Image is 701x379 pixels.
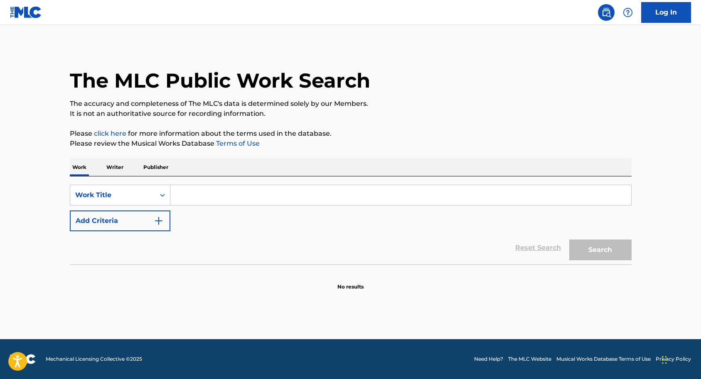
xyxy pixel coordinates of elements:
[141,159,171,176] p: Publisher
[641,2,691,23] a: Log In
[659,339,701,379] iframe: Chat Widget
[556,355,651,363] a: Musical Works Database Terms of Use
[70,139,632,149] p: Please review the Musical Works Database
[70,159,89,176] p: Work
[75,190,150,200] div: Work Title
[70,129,632,139] p: Please for more information about the terms used in the database.
[46,355,142,363] span: Mechanical Licensing Collective © 2025
[656,355,691,363] a: Privacy Policy
[623,7,633,17] img: help
[214,139,260,147] a: Terms of Use
[601,7,611,17] img: search
[70,68,370,93] h1: The MLC Public Work Search
[154,216,164,226] img: 9d2ae6d4665cec9f34b9.svg
[508,355,551,363] a: The MLC Website
[662,347,667,372] div: Drag
[70,99,632,109] p: The accuracy and completeness of The MLC's data is determined solely by our Members.
[598,4,615,21] a: Public Search
[10,6,42,18] img: MLC Logo
[337,273,364,291] p: No results
[474,355,503,363] a: Need Help?
[104,159,126,176] p: Writer
[94,130,126,137] a: click here
[70,210,170,231] button: Add Criteria
[10,354,36,364] img: logo
[70,109,632,119] p: It is not an authoritative source for recording information.
[620,4,636,21] div: Help
[70,185,632,264] form: Search Form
